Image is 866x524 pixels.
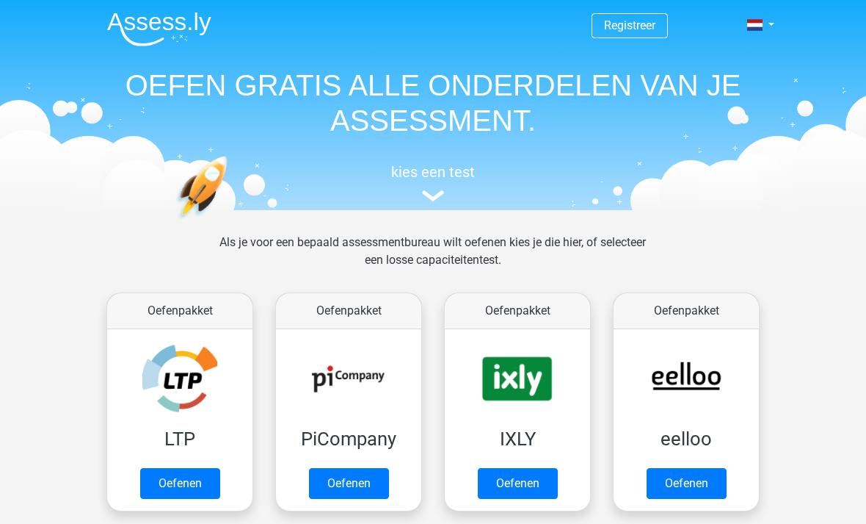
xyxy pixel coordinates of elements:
h5: kies een test [95,163,771,181]
img: assessment [422,190,444,201]
a: Oefenen [140,468,220,499]
a: kies een test [95,163,771,202]
h1: OEFEN GRATIS ALLE ONDERDELEN VAN JE ASSESSMENT. [95,68,771,138]
img: Assessly [107,12,211,46]
img: oefenen [176,156,284,289]
a: Oefenen [309,468,389,499]
a: Oefenen [647,468,727,499]
a: Oefenen [478,468,558,499]
div: Als je voor een bepaald assessmentbureau wilt oefenen kies je die hier, of selecteer een losse ca... [208,234,658,287]
a: Registreer [604,18,655,32]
